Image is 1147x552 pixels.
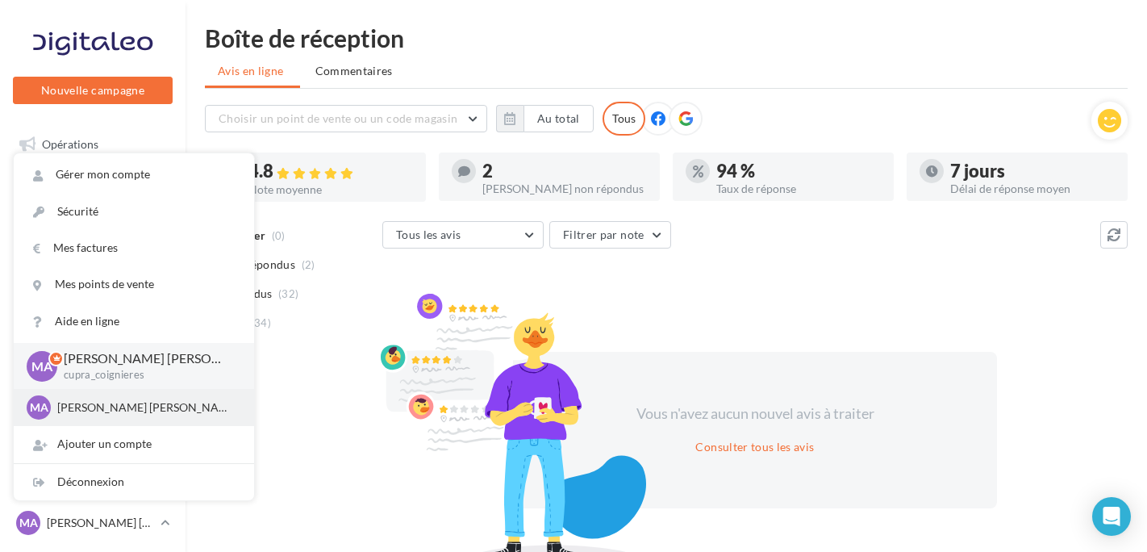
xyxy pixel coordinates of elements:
span: (32) [278,287,298,300]
button: Choisir un point de vente ou un code magasin [205,105,487,132]
div: Vous n'avez aucun nouvel avis à traiter [616,404,894,424]
p: [PERSON_NAME] [PERSON_NAME] [47,515,154,531]
a: Visibilité en ligne [10,209,176,243]
a: Aide en ligne [14,303,254,340]
a: Mes points de vente [14,266,254,303]
p: [PERSON_NAME] [PERSON_NAME] [57,399,235,416]
span: MA [30,399,48,416]
div: 7 jours [950,162,1115,180]
span: MA [19,515,38,531]
div: Note moyenne [248,184,413,195]
button: Au total [496,105,594,132]
span: Non répondus [220,257,295,273]
div: Boîte de réception [205,26,1128,50]
div: 4.8 [248,162,413,181]
span: (2) [302,258,315,271]
a: Sécurité [14,194,254,230]
span: MA [31,357,52,375]
div: Ajouter un compte [14,426,254,462]
span: Choisir un point de vente ou un code magasin [219,111,457,125]
span: Opérations [42,137,98,151]
p: [PERSON_NAME] [PERSON_NAME] [64,349,228,368]
a: Calendrier [10,370,176,404]
a: Boîte de réception [10,168,176,203]
button: Au total [523,105,594,132]
div: Open Intercom Messenger [1092,497,1131,536]
p: cupra_coignieres [64,368,228,383]
button: Nouvelle campagne [13,77,173,104]
a: Contacts [10,290,176,324]
div: Tous [603,102,645,136]
span: (34) [251,316,271,329]
div: 94 % [716,162,881,180]
a: Gérer mon compte [14,157,254,193]
a: Campagnes DataOnDemand [10,463,176,511]
a: Mes factures [14,230,254,266]
div: Délai de réponse moyen [950,183,1115,194]
button: Consulter tous les avis [689,437,820,457]
div: Taux de réponse [716,183,881,194]
a: PLV et print personnalisable [10,410,176,458]
div: [PERSON_NAME] non répondus [482,183,647,194]
span: Commentaires [315,63,393,79]
a: Campagnes [10,249,176,283]
button: Tous les avis [382,221,544,249]
div: Déconnexion [14,464,254,500]
div: 2 [482,162,647,180]
a: MA [PERSON_NAME] [PERSON_NAME] [13,508,173,538]
button: Filtrer par note [549,221,671,249]
a: Opérations [10,128,176,161]
a: Médiathèque [10,329,176,363]
span: Tous les avis [396,228,461,241]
